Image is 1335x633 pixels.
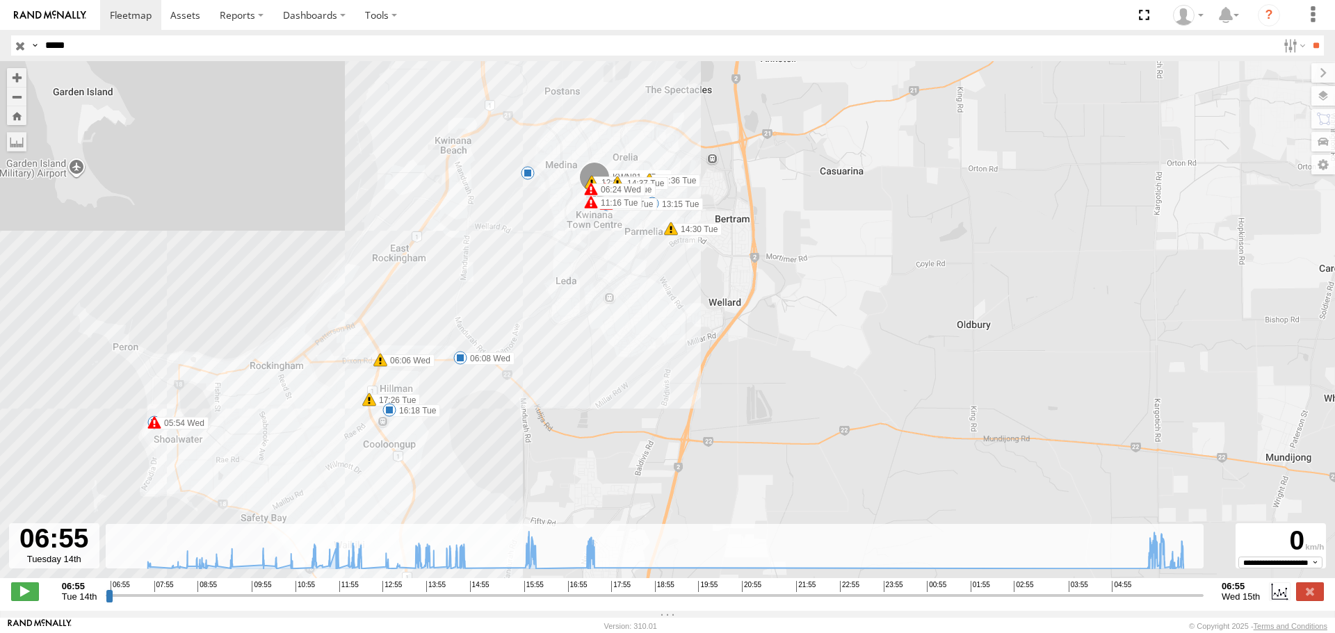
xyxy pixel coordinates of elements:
[1014,581,1033,592] span: 02:55
[1238,525,1324,557] div: 0
[671,223,722,236] label: 14:30 Tue
[1112,581,1131,592] span: 04:55
[11,582,39,600] label: Play/Stop
[521,166,535,180] div: 6
[604,622,657,630] div: Version: 310.01
[655,581,674,592] span: 18:55
[460,352,515,365] label: 06:08 Wed
[369,394,420,406] label: 17:26 Tue
[7,68,26,87] button: Zoom in
[29,35,40,56] label: Search Query
[426,581,446,592] span: 13:55
[1258,4,1280,26] i: ?
[591,183,645,196] label: 06:24 Wed
[339,581,359,592] span: 11:55
[7,132,26,151] label: Measure
[8,619,72,633] a: Visit our Website
[62,581,97,591] strong: 06:55
[14,10,86,20] img: rand-logo.svg
[7,87,26,106] button: Zoom out
[382,581,402,592] span: 12:55
[380,354,435,367] label: 06:06 Wed
[927,581,946,592] span: 00:55
[1296,582,1324,600] label: Close
[698,581,718,592] span: 19:55
[389,404,440,417] label: 16:18 Tue
[617,177,668,190] label: 14:37 Tue
[591,197,642,209] label: 11:16 Tue
[649,174,700,187] label: 14:36 Tue
[971,581,990,592] span: 01:55
[470,581,489,592] span: 14:55
[1222,581,1260,591] strong: 06:55
[154,417,209,429] label: 05:54 Wed
[154,581,174,592] span: 07:55
[1278,35,1308,56] label: Search Filter Options
[111,581,130,592] span: 06:55
[611,581,631,592] span: 17:55
[613,172,718,181] span: KWN81 - [PERSON_NAME]
[840,581,859,592] span: 22:55
[1222,591,1260,602] span: Wed 15th Oct 2025
[600,197,614,211] div: 13
[1254,622,1327,630] a: Terms and Conditions
[296,581,315,592] span: 10:55
[1311,155,1335,174] label: Map Settings
[884,581,903,592] span: 23:55
[742,581,761,592] span: 20:55
[62,591,97,602] span: Tue 14th Oct 2025
[796,581,816,592] span: 21:55
[1189,622,1327,630] div: © Copyright 2025 -
[1168,5,1208,26] div: Andrew Fisher
[252,581,271,592] span: 09:55
[1069,581,1088,592] span: 03:55
[7,106,26,125] button: Zoom Home
[197,581,217,592] span: 08:55
[652,198,703,211] label: 13:15 Tue
[568,581,588,592] span: 16:55
[524,581,544,592] span: 15:55
[606,198,657,211] label: 08:06 Tue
